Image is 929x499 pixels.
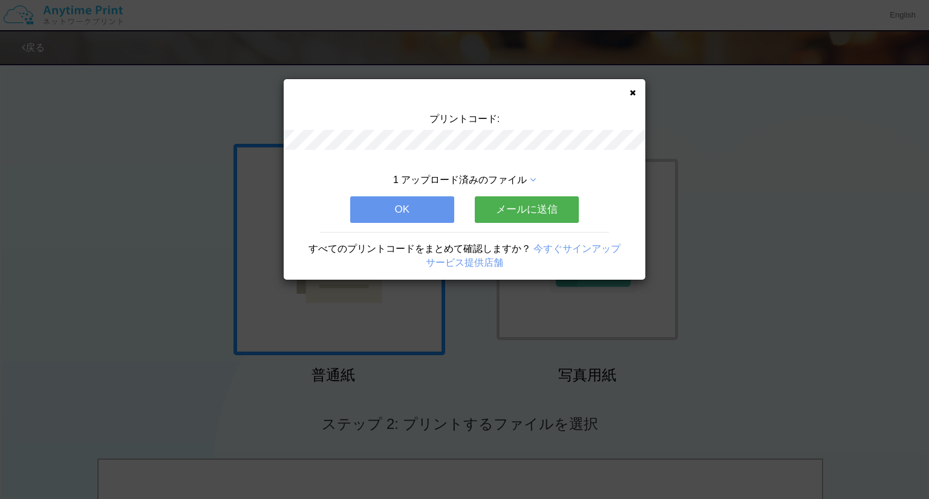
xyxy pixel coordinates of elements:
[308,243,531,254] span: すべてのプリントコードをまとめて確認しますか？
[429,114,500,124] span: プリントコード:
[475,196,579,223] button: メールに送信
[426,257,503,268] a: サービス提供店舗
[533,243,621,254] a: 今すぐサインアップ
[350,196,454,223] button: OK
[393,175,527,185] span: 1 アップロード済みのファイル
